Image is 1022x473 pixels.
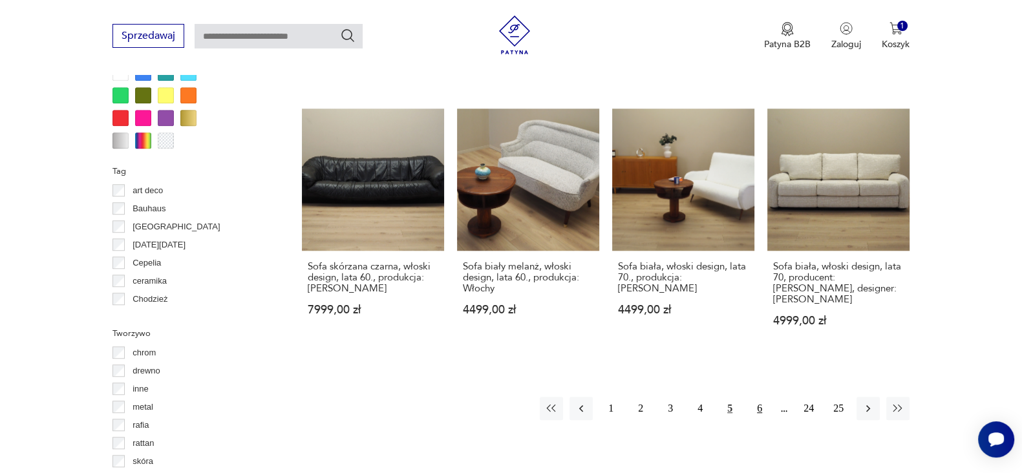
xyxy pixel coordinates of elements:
[133,202,165,216] p: Bauhaus
[618,261,749,294] h3: Sofa biała, włoski design, lata 70., produkcja: [PERSON_NAME]
[781,22,794,36] img: Ikona medalu
[764,22,811,50] button: Patyna B2B
[897,21,908,32] div: 1
[133,418,149,432] p: rafia
[612,109,754,352] a: Sofa biała, włoski design, lata 70., produkcja: WłochySofa biała, włoski design, lata 70., produk...
[882,38,910,50] p: Koszyk
[302,109,444,352] a: Sofa skórzana czarna, włoski design, lata 60., produkcja: WłochySofa skórzana czarna, włoski desi...
[764,22,811,50] a: Ikona medaluPatyna B2B
[112,164,271,178] p: Tag
[659,397,682,420] button: 3
[112,24,184,48] button: Sprzedawaj
[629,397,652,420] button: 2
[133,220,220,234] p: [GEOGRAPHIC_DATA]
[133,400,153,414] p: metal
[308,261,438,294] h3: Sofa skórzana czarna, włoski design, lata 60., produkcja: [PERSON_NAME]
[308,304,438,315] p: 7999,00 zł
[133,364,160,378] p: drewno
[599,397,623,420] button: 1
[827,397,850,420] button: 25
[688,397,712,420] button: 4
[457,109,599,352] a: Sofa biały melanż, włoski design, lata 60., produkcja: WłochySofa biały melanż, włoski design, la...
[618,304,749,315] p: 4499,00 zł
[831,38,861,50] p: Zaloguj
[133,310,165,324] p: Ćmielów
[882,22,910,50] button: 1Koszyk
[463,261,593,294] h3: Sofa biały melanż, włoski design, lata 60., produkcja: Włochy
[133,436,154,450] p: rattan
[495,16,534,54] img: Patyna - sklep z meblami i dekoracjami vintage
[978,421,1014,457] iframe: Smartsupp widget button
[133,274,167,288] p: ceramika
[718,397,741,420] button: 5
[764,38,811,50] p: Patyna B2B
[748,397,771,420] button: 6
[112,326,271,341] p: Tworzywo
[889,22,902,35] img: Ikona koszyka
[773,315,904,326] p: 4999,00 zł
[133,184,163,198] p: art deco
[463,304,593,315] p: 4499,00 zł
[340,28,356,43] button: Szukaj
[767,109,910,352] a: Sofa biała, włoski design, lata 70, producent: Busnelli, designer: Arrigo ArrigoniSofa biała, wło...
[133,292,167,306] p: Chodzież
[133,256,161,270] p: Cepelia
[831,22,861,50] button: Zaloguj
[773,261,904,305] h3: Sofa biała, włoski design, lata 70, producent: [PERSON_NAME], designer: [PERSON_NAME]
[133,346,156,360] p: chrom
[112,32,184,41] a: Sprzedawaj
[133,382,149,396] p: inne
[840,22,853,35] img: Ikonka użytkownika
[797,397,820,420] button: 24
[133,238,186,252] p: [DATE][DATE]
[133,454,153,468] p: skóra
